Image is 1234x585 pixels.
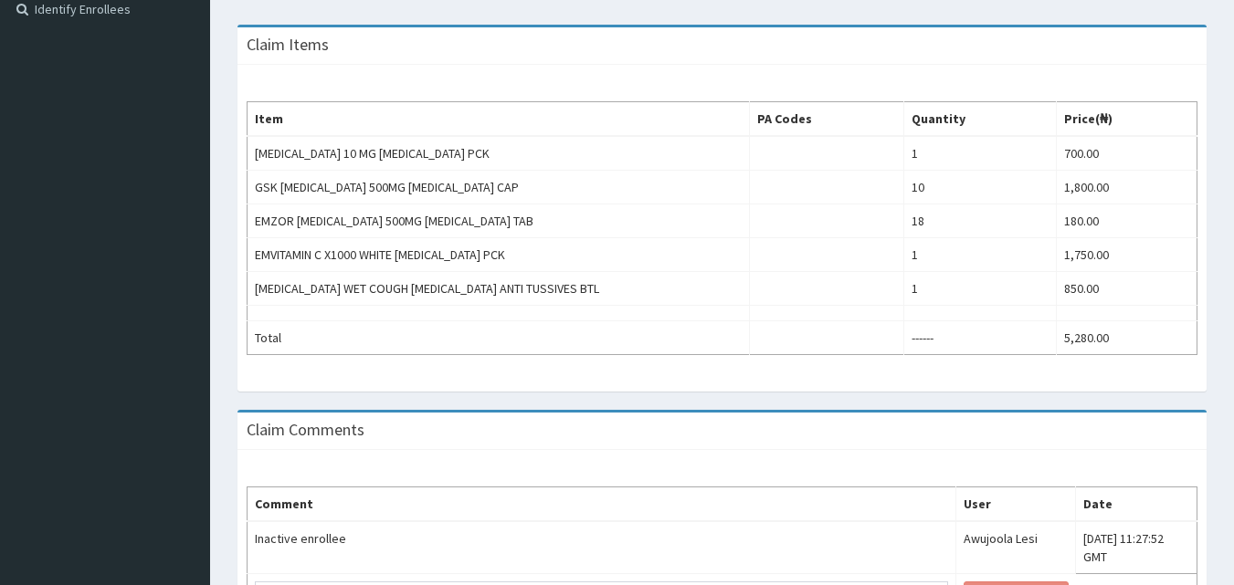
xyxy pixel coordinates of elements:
[1076,521,1197,574] td: [DATE] 11:27:52 GMT
[248,136,750,171] td: [MEDICAL_DATA] 10 MG [MEDICAL_DATA] PCK
[1057,238,1197,272] td: 1,750.00
[749,102,903,137] th: PA Codes
[903,321,1056,355] td: ------
[1057,171,1197,204] td: 1,800.00
[247,37,329,53] h3: Claim Items
[903,238,1056,272] td: 1
[248,102,750,137] th: Item
[955,487,1076,522] th: User
[248,204,750,238] td: EMZOR [MEDICAL_DATA] 500MG [MEDICAL_DATA] TAB
[248,321,750,355] td: Total
[1057,272,1197,306] td: 850.00
[248,171,750,204] td: GSK [MEDICAL_DATA] 500MG [MEDICAL_DATA] CAP
[1057,102,1197,137] th: Price(₦)
[1057,321,1197,355] td: 5,280.00
[955,521,1076,574] td: Awujoola Lesi
[1057,136,1197,171] td: 700.00
[903,272,1056,306] td: 1
[1057,204,1197,238] td: 180.00
[248,521,956,574] td: Inactive enrollee
[903,102,1056,137] th: Quantity
[1076,487,1197,522] th: Date
[248,487,956,522] th: Comment
[248,272,750,306] td: [MEDICAL_DATA] WET COUGH [MEDICAL_DATA] ANTI TUSSIVES BTL
[903,204,1056,238] td: 18
[903,136,1056,171] td: 1
[903,171,1056,204] td: 10
[248,238,750,272] td: EMVITAMIN C X1000 WHITE [MEDICAL_DATA] PCK
[247,422,364,438] h3: Claim Comments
